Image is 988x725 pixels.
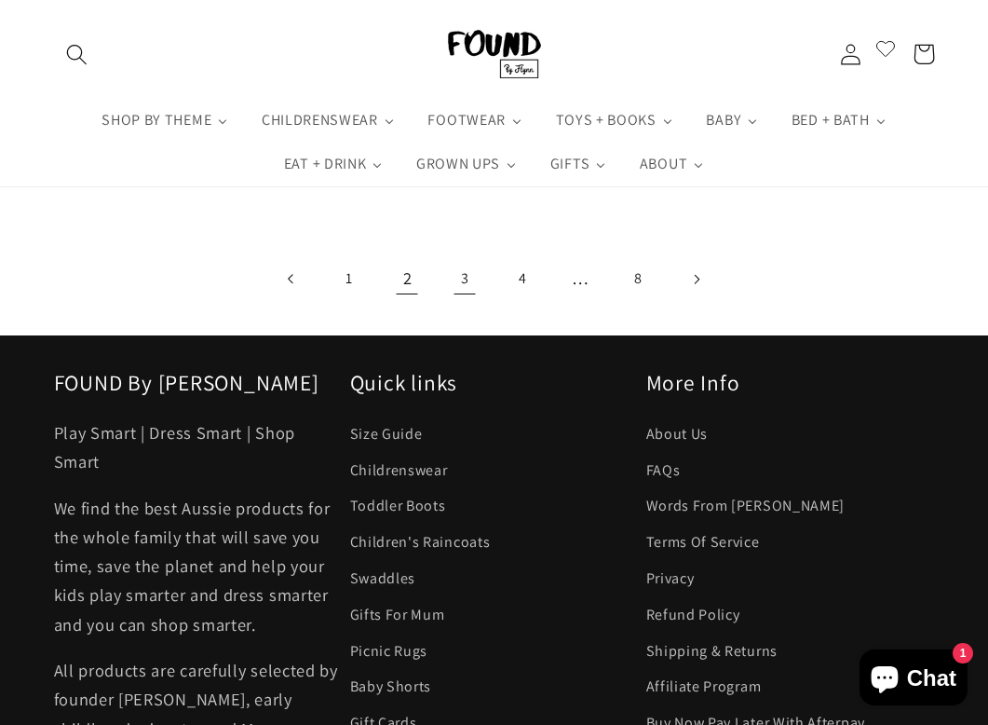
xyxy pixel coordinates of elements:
[874,36,897,66] span: Open Wishlist
[384,255,431,303] span: Page 2
[54,255,935,303] nav: Pagination
[534,142,623,186] a: GIFTS
[690,97,775,142] a: BABY
[636,155,689,173] span: ABOUT
[54,418,343,476] p: Play Smart | Dress Smart | Shop Smart
[646,669,762,705] a: Affiliate Program
[350,369,639,397] h2: Quick links
[557,255,604,303] span: …
[98,110,213,129] span: SHOP BY THEME
[775,97,903,142] a: BED + BATH
[539,97,690,142] a: TOYS + BOOKS
[258,110,380,129] span: CHILDRENSWEAR
[245,97,412,142] a: CHILDRENSWEAR
[441,255,489,303] a: Page 3
[267,142,399,186] a: EAT + DRINK
[646,488,846,525] a: Words From [PERSON_NAME]
[615,255,662,303] a: Page 8
[646,633,778,669] a: Shipping & Returns
[350,452,448,488] a: Childrenswear
[499,255,547,303] a: Page 4
[350,633,428,669] a: Picnic Rugs
[623,142,721,186] a: ABOUT
[673,255,721,303] a: Next page
[350,596,445,633] a: Gifts For Mum
[54,30,102,77] summary: Search
[54,494,343,639] p: We find the best Aussie products for the whole family that will save you time, save the planet an...
[85,97,245,142] a: SHOP BY THEME
[399,142,534,186] a: GROWN UPS
[412,97,539,142] a: FOOTWEAR
[646,525,760,561] a: Terms Of Service
[646,560,695,596] a: Privacy
[646,596,740,633] a: Refund Policy
[874,30,897,77] a: Open Wishlist
[854,650,973,710] inbox-online-store-chat: Shopify online store chat
[646,452,681,488] a: FAQs
[280,155,369,173] span: EAT + DRINK
[326,255,373,303] a: Page 1
[552,110,658,129] span: TOYS + BOOKS
[702,110,743,129] span: BABY
[448,30,541,78] img: FOUND By Flynn logo
[54,369,343,397] h2: FOUND By [PERSON_NAME]
[350,560,416,596] a: Swaddles
[350,525,491,561] a: Children's Raincoats
[646,421,709,452] a: About Us
[268,255,316,303] a: Previous page
[350,669,432,705] a: Baby Shorts
[788,110,872,129] span: BED + BATH
[646,369,935,397] h2: More Info
[547,155,591,173] span: GIFTS
[350,488,446,525] a: Toddler Boots
[350,421,423,452] a: Size Guide
[424,110,508,129] span: FOOTWEAR
[413,155,502,173] span: GROWN UPS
